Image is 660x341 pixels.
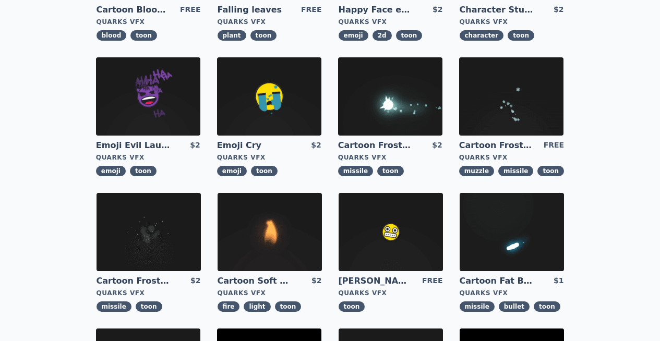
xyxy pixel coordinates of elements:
[460,193,564,271] img: imgAlt
[339,301,365,312] span: toon
[96,57,200,136] img: imgAlt
[396,30,423,41] span: toon
[339,4,414,16] a: Happy Face emoji
[218,30,246,41] span: plant
[96,153,200,162] div: Quarks VFX
[190,140,200,151] div: $2
[244,301,270,312] span: light
[217,153,321,162] div: Quarks VFX
[311,275,321,287] div: $2
[190,275,200,287] div: $2
[459,153,564,162] div: Quarks VFX
[544,140,564,151] div: FREE
[459,166,494,176] span: muzzle
[554,275,563,287] div: $1
[275,301,302,312] span: toon
[460,18,564,26] div: Quarks VFX
[460,30,504,41] span: character
[218,4,293,16] a: Falling leaves
[459,57,563,136] img: imgAlt
[217,57,321,136] img: imgAlt
[250,30,277,41] span: toon
[130,30,157,41] span: toon
[499,301,530,312] span: bullet
[338,153,442,162] div: Quarks VFX
[460,4,535,16] a: Character Stun Effect
[338,57,442,136] img: imgAlt
[217,166,247,176] span: emoji
[97,30,127,41] span: blood
[218,275,293,287] a: Cartoon Soft CandleLight
[460,275,535,287] a: Cartoon Fat Bullet
[96,166,126,176] span: emoji
[97,275,172,287] a: Cartoon Frost Missile Explosion
[218,18,322,26] div: Quarks VFX
[339,275,414,287] a: [PERSON_NAME]
[433,4,442,16] div: $2
[97,4,172,16] a: Cartoon Blood Splash
[97,18,201,26] div: Quarks VFX
[218,289,322,297] div: Quarks VFX
[508,30,534,41] span: toon
[338,140,413,151] a: Cartoon Frost Missile
[97,301,131,312] span: missile
[459,140,534,151] a: Cartoon Frost Missile Muzzle Flash
[97,193,201,271] img: imgAlt
[554,4,563,16] div: $2
[537,166,564,176] span: toon
[377,166,404,176] span: toon
[251,166,278,176] span: toon
[218,301,240,312] span: fire
[373,30,392,41] span: 2d
[339,18,443,26] div: Quarks VFX
[97,289,201,297] div: Quarks VFX
[460,289,564,297] div: Quarks VFX
[130,166,157,176] span: toon
[422,275,442,287] div: FREE
[339,30,368,41] span: emoji
[96,140,171,151] a: Emoji Evil Laugh
[534,301,560,312] span: toon
[311,140,321,151] div: $2
[432,140,442,151] div: $2
[339,193,443,271] img: imgAlt
[301,4,321,16] div: FREE
[338,166,373,176] span: missile
[460,301,495,312] span: missile
[498,166,533,176] span: missile
[180,4,200,16] div: FREE
[217,140,292,151] a: Emoji Cry
[339,289,443,297] div: Quarks VFX
[218,193,322,271] img: imgAlt
[136,301,162,312] span: toon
